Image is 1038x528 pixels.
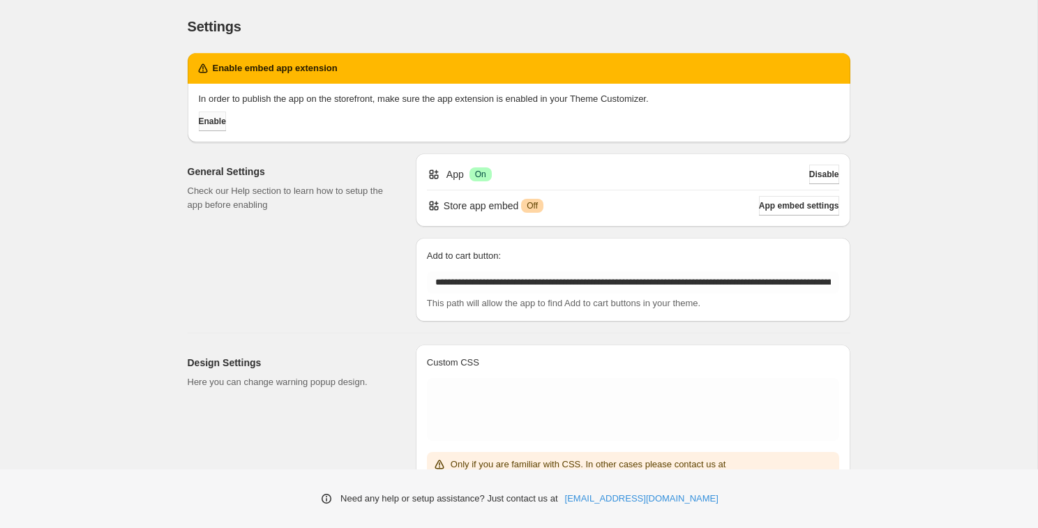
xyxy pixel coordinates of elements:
h2: Design Settings [188,356,393,370]
span: App embed settings [759,200,839,211]
a: [EMAIL_ADDRESS][DOMAIN_NAME] [565,492,719,506]
span: This path will allow the app to find Add to cart buttons in your theme. [427,298,700,308]
span: Off [527,200,538,211]
span: On [475,169,486,180]
span: Settings [188,19,241,34]
p: In order to publish the app on the storefront, make sure the app extension is enabled in your The... [199,92,839,106]
p: Check our Help section to learn how to setup the app before enabling [188,184,393,212]
p: App [446,167,464,181]
p: Store app embed [444,199,518,213]
span: Disable [809,169,839,180]
span: Add to cart button: [427,250,501,261]
h2: General Settings [188,165,393,179]
button: Enable [199,112,226,131]
p: Here you can change warning popup design. [188,375,393,389]
span: Custom CSS [427,357,479,368]
span: Enable [199,116,226,127]
h2: Enable embed app extension [213,61,338,75]
button: Disable [809,165,839,184]
p: Only if you are familiar with CSS. In other cases please contact us at and tell us what should we... [451,458,834,485]
button: App embed settings [759,196,839,216]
